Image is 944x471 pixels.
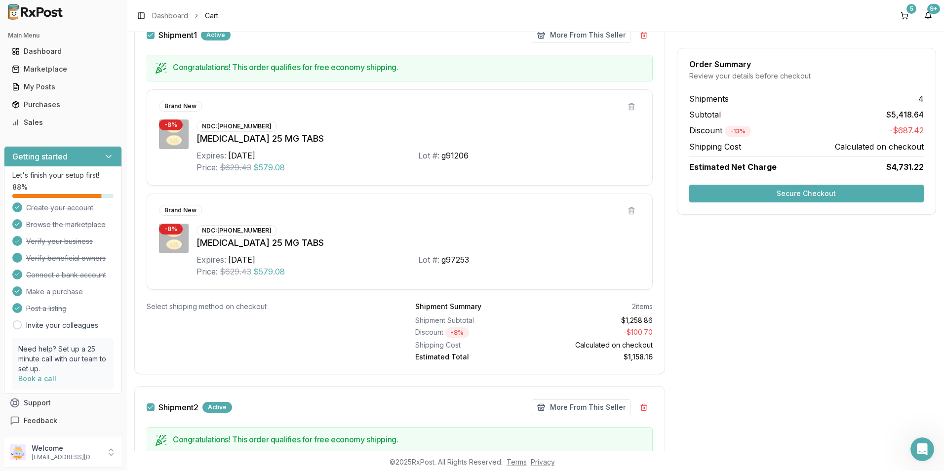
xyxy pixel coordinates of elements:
[26,320,98,330] a: Invite your colleagues
[159,224,189,253] img: Jardiance 25 MG TABS
[26,236,93,246] span: Verify your business
[886,109,924,120] span: $5,418.64
[689,109,721,120] span: Subtotal
[689,162,777,172] span: Estimated Net Charge
[12,82,114,92] div: My Posts
[159,205,202,216] div: Brand New
[26,270,106,280] span: Connect a bank account
[4,79,122,95] button: My Posts
[173,435,644,443] h5: Congratulations! This order qualifies for free economy shipping.
[4,412,122,430] button: Feedback
[689,93,729,105] span: Shipments
[689,141,741,153] span: Shipping Cost
[441,254,469,266] div: g97253
[4,115,122,130] button: Sales
[415,352,530,362] div: Estimated Total
[507,458,527,466] a: Terms
[689,71,924,81] div: Review your details before checkout
[918,93,924,105] span: 4
[418,254,439,266] div: Lot #:
[18,344,108,374] p: Need help? Set up a 25 minute call with our team to set up.
[920,8,936,24] button: 9+
[927,4,940,14] div: 9+
[18,374,56,383] a: Book a call
[12,151,68,162] h3: Getting started
[531,458,555,466] a: Privacy
[538,340,652,350] div: Calculated on checkout
[228,254,255,266] div: [DATE]
[532,399,631,415] button: More From This Seller
[4,4,67,20] img: RxPost Logo
[197,150,226,161] div: Expires:
[886,161,924,173] span: $4,731.22
[26,287,83,297] span: Make a purchase
[632,302,653,312] div: 2 items
[32,443,100,453] p: Welcome
[538,315,652,325] div: $1,258.86
[689,125,751,135] span: Discount
[835,141,924,153] span: Calculated on checkout
[8,42,118,60] a: Dashboard
[147,302,384,312] div: Select shipping method on checkout
[197,236,640,250] div: [MEDICAL_DATA] 25 MG TABS
[197,161,218,173] div: Price:
[220,266,251,277] span: $629.43
[415,315,530,325] div: Shipment Subtotal
[12,46,114,56] div: Dashboard
[12,100,114,110] div: Purchases
[4,394,122,412] button: Support
[159,101,202,112] div: Brand New
[4,61,122,77] button: Marketplace
[8,60,118,78] a: Marketplace
[201,30,231,40] div: Active
[253,161,285,173] span: $579.08
[197,266,218,277] div: Price:
[152,11,218,21] nav: breadcrumb
[205,11,218,21] span: Cart
[26,220,106,230] span: Browse the marketplace
[4,43,122,59] button: Dashboard
[197,225,277,236] div: NDC: [PHONE_NUMBER]
[445,327,469,338] div: - 8 %
[897,8,912,24] button: 5
[158,31,197,39] label: Shipment 1
[8,96,118,114] a: Purchases
[158,403,198,411] label: Shipment 2
[152,11,188,21] a: Dashboard
[197,121,277,132] div: NDC: [PHONE_NUMBER]
[220,161,251,173] span: $629.43
[159,119,189,149] img: Jardiance 25 MG TABS
[415,302,481,312] div: Shipment Summary
[12,118,114,127] div: Sales
[159,119,183,130] div: - 8 %
[441,150,469,161] div: g91206
[418,150,439,161] div: Lot #:
[8,32,118,39] h2: Main Menu
[689,185,924,202] button: Secure Checkout
[228,150,255,161] div: [DATE]
[12,182,28,192] span: 88 %
[12,170,114,180] p: Let's finish your setup first!
[12,64,114,74] div: Marketplace
[253,266,285,277] span: $579.08
[173,63,644,71] h5: Congratulations! This order qualifies for free economy shipping.
[26,304,67,314] span: Post a listing
[415,327,530,338] div: Discount
[197,132,640,146] div: [MEDICAL_DATA] 25 MG TABS
[26,203,93,213] span: Create your account
[689,60,924,68] div: Order Summary
[538,352,652,362] div: $1,158.16
[532,27,631,43] button: More From This Seller
[202,402,232,413] div: Active
[8,78,118,96] a: My Posts
[906,4,916,14] div: 5
[910,437,934,461] iframe: Intercom live chat
[24,416,57,426] span: Feedback
[10,444,26,460] img: User avatar
[4,97,122,113] button: Purchases
[197,254,226,266] div: Expires:
[32,453,100,461] p: [EMAIL_ADDRESS][DOMAIN_NAME]
[8,114,118,131] a: Sales
[725,126,751,137] div: - 13 %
